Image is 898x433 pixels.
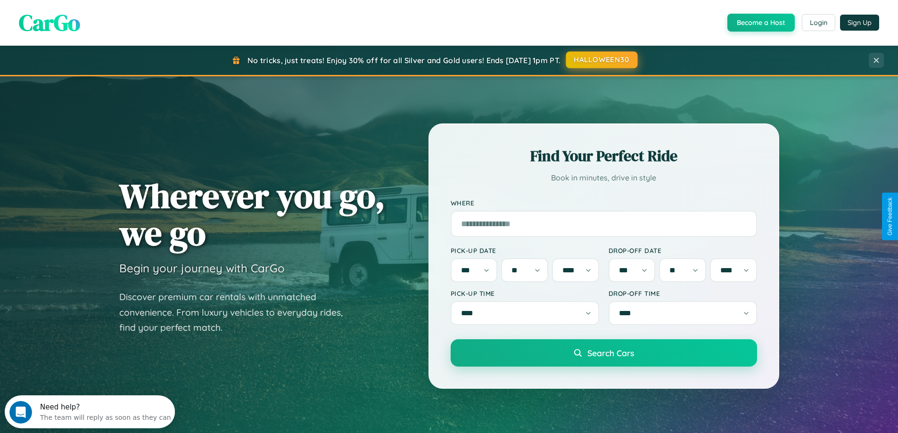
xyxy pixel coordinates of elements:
[119,177,385,252] h1: Wherever you go, we go
[609,246,757,254] label: Drop-off Date
[19,7,80,38] span: CarGo
[451,339,757,367] button: Search Cars
[451,289,599,297] label: Pick-up Time
[451,146,757,166] h2: Find Your Perfect Ride
[587,348,634,358] span: Search Cars
[5,395,175,428] iframe: Intercom live chat discovery launcher
[35,8,166,16] div: Need help?
[9,401,32,424] iframe: Intercom live chat
[727,14,795,32] button: Become a Host
[247,56,560,65] span: No tricks, just treats! Enjoy 30% off for all Silver and Gold users! Ends [DATE] 1pm PT.
[840,15,879,31] button: Sign Up
[451,171,757,185] p: Book in minutes, drive in style
[802,14,835,31] button: Login
[566,51,638,68] button: HALLOWEEN30
[35,16,166,25] div: The team will reply as soon as they can
[451,246,599,254] label: Pick-up Date
[451,199,757,207] label: Where
[119,289,355,335] p: Discover premium car rentals with unmatched convenience. From luxury vehicles to everyday rides, ...
[119,261,285,275] h3: Begin your journey with CarGo
[609,289,757,297] label: Drop-off Time
[4,4,175,30] div: Open Intercom Messenger
[887,197,893,236] div: Give Feedback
